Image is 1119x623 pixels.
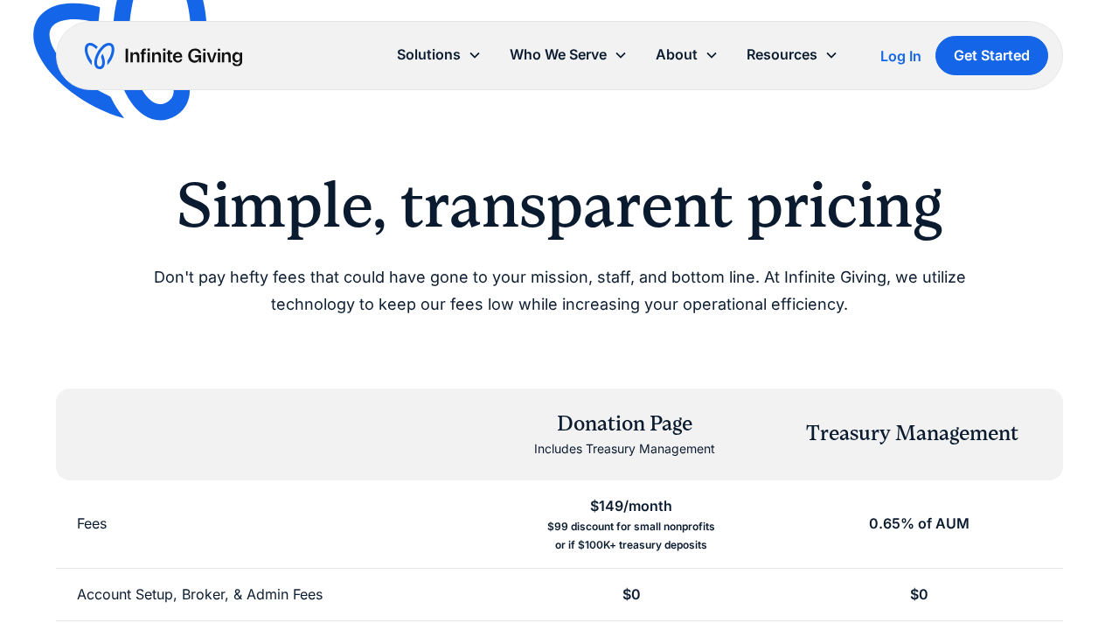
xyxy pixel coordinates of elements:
[910,583,928,606] div: $0
[880,45,921,66] a: Log In
[622,583,641,606] div: $0
[85,42,242,70] a: home
[590,494,672,518] div: $149/month
[383,36,496,73] div: Solutions
[510,43,607,66] div: Who We Serve
[733,36,852,73] div: Resources
[534,438,715,459] div: Includes Treasury Management
[112,264,1007,318] p: Don't pay hefty fees that could have gone to your mission, staff, and bottom line. At Infinite Gi...
[806,419,1018,449] div: Treasury Management
[547,518,715,554] div: $99 discount for small nonprofits or if $100K+ treasury deposits
[397,43,461,66] div: Solutions
[112,168,1007,243] h2: Simple, transparent pricing
[880,49,921,63] div: Log In
[77,512,107,535] div: Fees
[935,36,1048,75] a: Get Started
[656,43,698,66] div: About
[642,36,733,73] div: About
[496,36,642,73] div: Who We Serve
[747,43,817,66] div: Resources
[534,409,715,439] div: Donation Page
[77,583,323,606] div: Account Setup, Broker, & Admin Fees
[869,512,970,535] div: 0.65% of AUM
